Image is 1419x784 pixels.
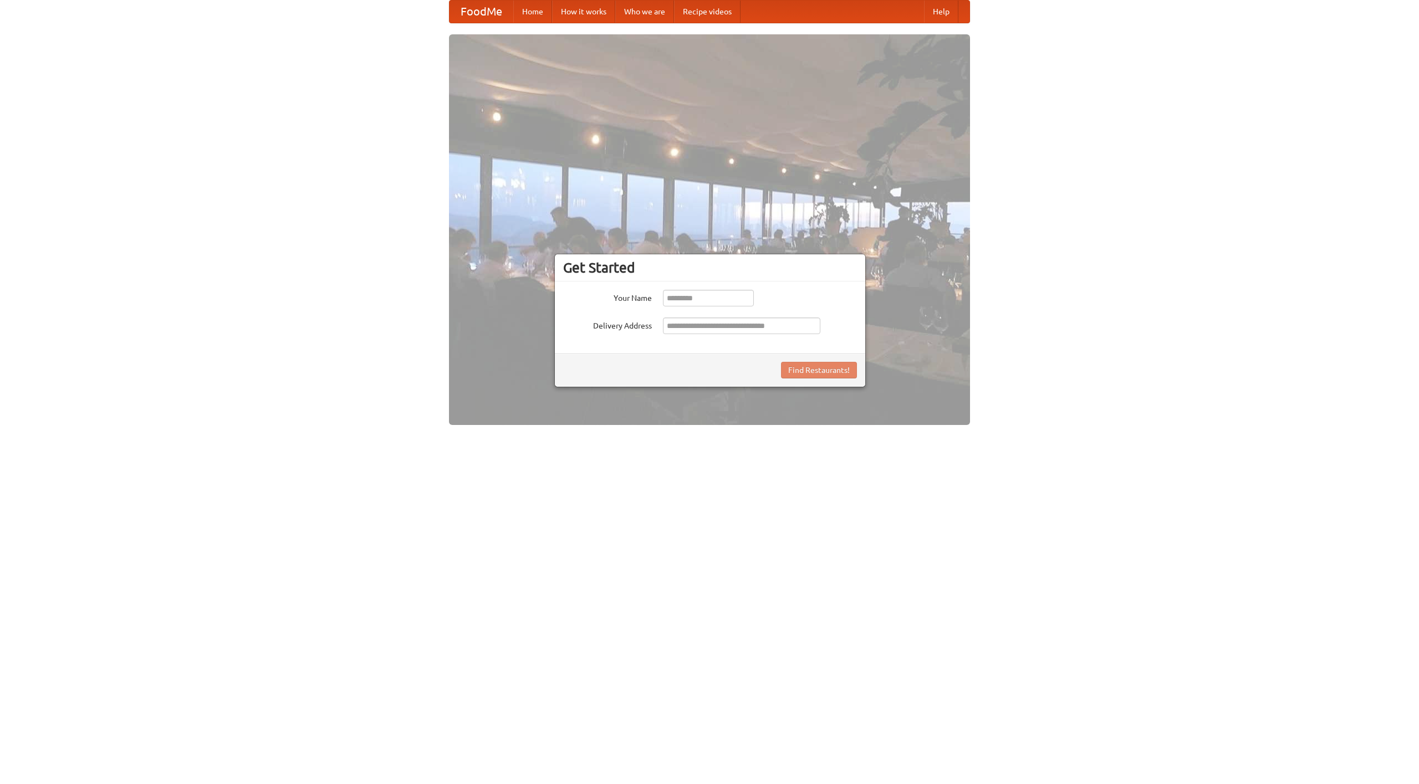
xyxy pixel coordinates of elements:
a: Recipe videos [674,1,741,23]
label: Your Name [563,290,652,304]
a: Who we are [615,1,674,23]
a: How it works [552,1,615,23]
button: Find Restaurants! [781,362,857,378]
h3: Get Started [563,259,857,276]
a: FoodMe [450,1,513,23]
label: Delivery Address [563,317,652,331]
a: Home [513,1,552,23]
a: Help [924,1,958,23]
